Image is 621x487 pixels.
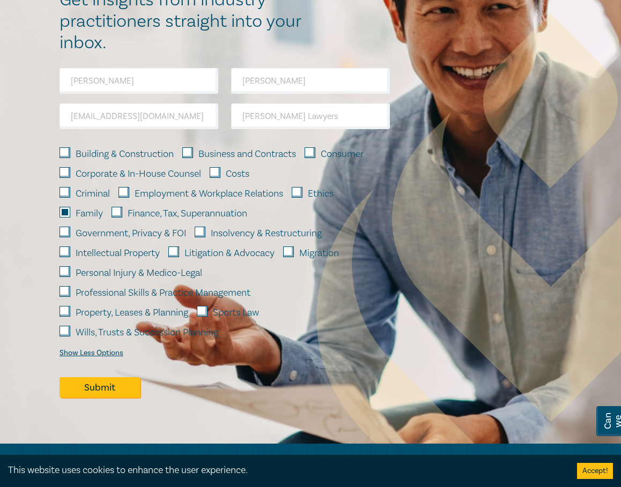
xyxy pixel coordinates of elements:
[231,103,390,129] input: Organisation
[76,147,174,161] label: Building & Construction
[76,326,218,340] label: Wills, Trusts & Succession Planning
[60,377,140,398] button: Submit
[213,306,259,320] label: Sports Law
[60,103,218,129] input: Email Address*
[299,246,339,260] label: Migration
[76,207,103,221] label: Family
[76,266,202,280] label: Personal Injury & Medico-Legal
[60,68,218,94] input: First Name*
[76,246,160,260] label: Intellectual Property
[76,227,186,241] label: Government, Privacy & FOI
[577,463,613,479] button: Accept cookies
[76,187,110,201] label: Criminal
[76,286,250,300] label: Professional Skills & Practice Management
[76,167,201,181] label: Corporate & In-House Counsel
[135,187,283,201] label: Employment & Workplace Relations
[8,463,561,477] div: This website uses cookies to enhance the user experience.
[308,187,334,201] label: Ethics
[226,167,249,181] label: Costs
[76,306,188,320] label: Property, Leases & Planning
[211,227,322,241] label: Insolvency & Restructuring
[184,246,275,260] label: Litigation & Advocacy
[128,207,247,221] label: Finance, Tax, Superannuation
[231,68,390,94] input: Last Name*
[60,349,123,357] div: Show Less Options
[321,147,364,161] label: Consumer
[198,147,296,161] label: Business and Contracts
